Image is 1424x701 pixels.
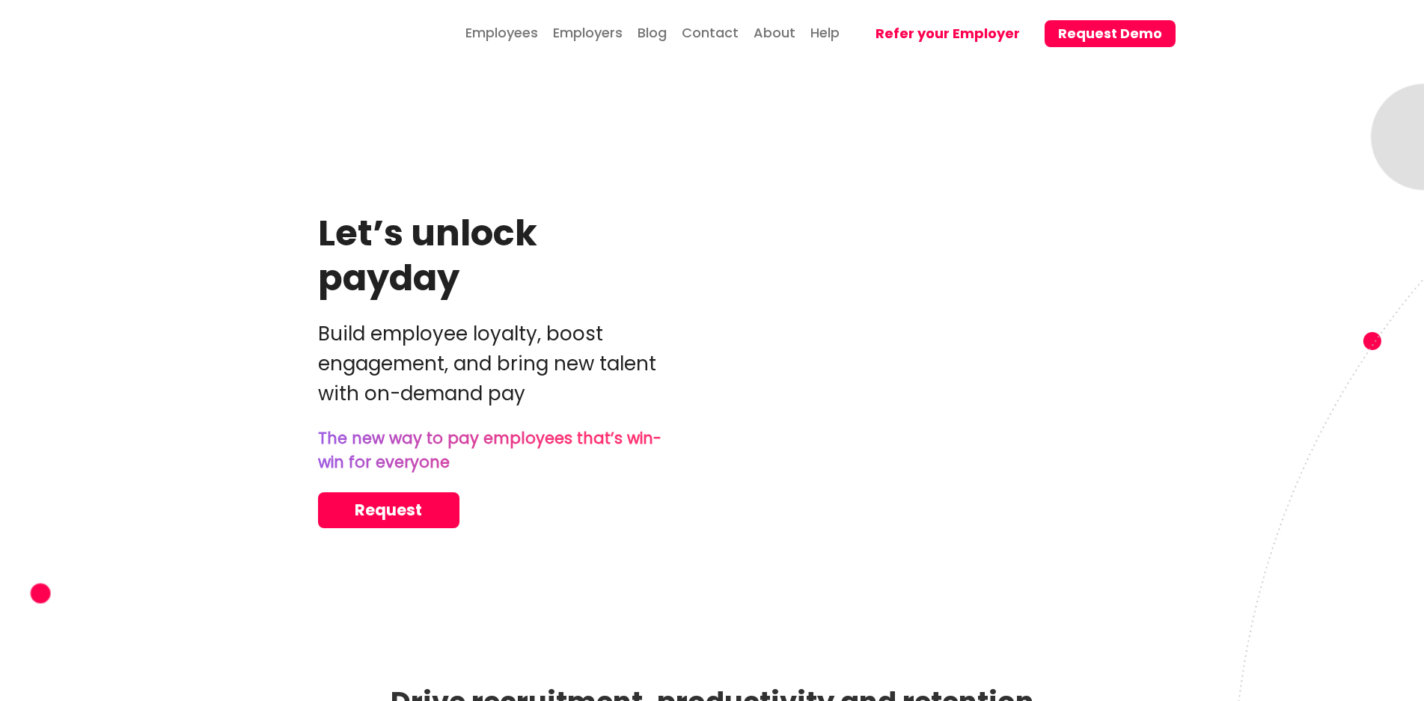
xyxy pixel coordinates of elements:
[318,492,459,528] a: Request Demo
[238,10,239,11] img: svg%3E
[750,10,799,52] a: About
[1045,20,1176,47] button: Request Demo
[318,319,664,408] p: Build employee loyalty, boost engagement, and bring new talent with on-demand pay
[1291,614,1408,656] iframe: Help widget launcher
[678,10,742,52] a: Contact
[684,136,1106,558] img: mobile
[851,5,1033,64] a: Refer your Employer
[862,20,1033,47] button: Refer your Employer
[1033,5,1176,64] a: Request Demo
[462,10,542,52] a: Employees
[807,10,843,52] a: Help
[318,211,664,301] h1: Let’s unlock payday
[318,426,664,474] p: The new way to pay employees that’s win-win for everyone
[634,10,670,52] a: Blog
[549,10,626,52] a: Employers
